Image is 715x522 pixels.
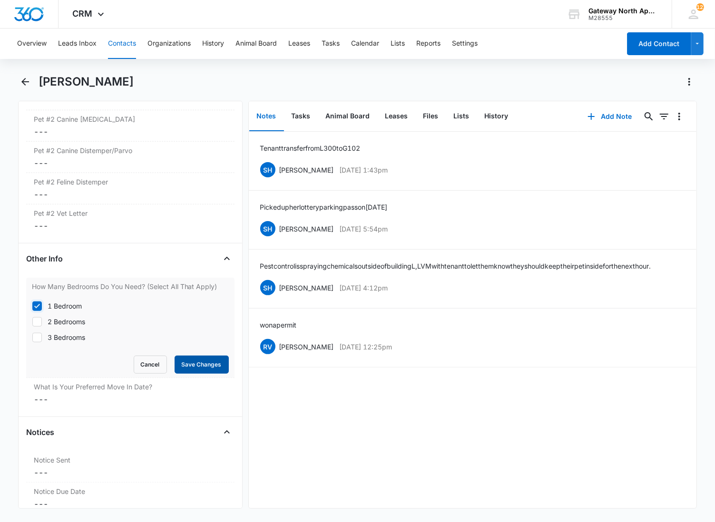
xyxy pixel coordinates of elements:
button: Back [18,74,33,89]
dd: --- [34,467,227,478]
h4: Other Info [26,253,63,264]
p: won a permit [260,320,297,330]
button: Add Contact [627,32,691,55]
label: Pet #2 Canine Distemper/Parvo [34,145,227,155]
button: Settings [452,29,478,59]
div: Pet #2 Vet Letter--- [26,204,235,235]
div: 3 Bedrooms [48,332,85,342]
button: Reports [416,29,441,59]
dd: --- [34,498,227,510]
label: Notice Due Date [34,486,227,496]
dd: --- [34,157,227,169]
div: Notice Sent--- [26,451,235,483]
button: Calendar [351,29,379,59]
p: Pest control is spraying chemicals outside of building L, LVM with tenant to let them know they s... [260,261,651,271]
div: Pet #2 Feline Distemper--- [26,173,235,204]
p: [DATE] 12:25pm [340,342,392,352]
span: SH [260,280,275,295]
div: What Is Your Preferred Move In Date?--- [26,378,235,409]
button: Files [416,102,446,131]
dd: --- [34,220,227,232]
p: [PERSON_NAME] [279,283,334,293]
label: How Many Bedrooms Do You Need? (Select All That Apply) [32,281,229,291]
dd: --- [34,126,227,137]
p: [DATE] 5:54pm [340,224,388,234]
button: Animal Board [235,29,277,59]
p: [DATE] 4:12pm [340,283,388,293]
label: Pet #2 Vet Letter [34,208,227,218]
h1: [PERSON_NAME] [39,75,134,89]
label: Pet #2 Canine [MEDICAL_DATA] [34,114,227,124]
span: SH [260,162,275,177]
div: Pet #2 Canine Distemper/Parvo--- [26,142,235,173]
span: 123 [696,3,704,11]
div: account name [588,7,658,15]
p: Picked up her lottery parking pass on [DATE] [260,202,388,212]
h4: Notices [26,426,54,438]
button: History [477,102,516,131]
button: Organizations [147,29,191,59]
span: RV [260,339,275,354]
label: Notice Sent [34,455,227,465]
button: Filters [656,109,672,124]
button: Notes [249,102,284,131]
button: Leases [288,29,310,59]
span: SH [260,221,275,236]
p: [PERSON_NAME] [279,165,334,175]
button: Overview [17,29,47,59]
button: Lists [446,102,477,131]
button: Tasks [322,29,340,59]
p: [PERSON_NAME] [279,224,334,234]
div: Pet #2 Canine [MEDICAL_DATA]--- [26,110,235,142]
div: 1 Bedroom [48,301,82,311]
dd: --- [34,189,227,200]
label: What Is Your Preferred Move In Date? [34,382,227,392]
button: Close [219,425,235,440]
dd: --- [34,394,227,405]
button: Overflow Menu [672,109,687,124]
p: Tenant transfer from L300 to G102 [260,143,361,153]
button: Add Note [578,105,641,128]
button: Lists [391,29,405,59]
p: [PERSON_NAME] [279,342,334,352]
p: [DATE] 1:43pm [340,165,388,175]
button: Contacts [108,29,136,59]
button: History [202,29,224,59]
button: Save Changes [175,356,229,374]
div: account id [588,15,658,21]
button: Close [219,251,235,266]
div: 2 Bedrooms [48,317,85,327]
button: Search... [641,109,656,124]
button: Tasks [284,102,318,131]
button: Leases [378,102,416,131]
div: Notice Due Date--- [26,483,235,514]
button: Leads Inbox [58,29,97,59]
button: Actions [682,74,697,89]
span: CRM [73,9,93,19]
div: notifications count [696,3,704,11]
button: Animal Board [318,102,378,131]
label: Pet #2 Feline Distemper [34,177,227,187]
button: Cancel [134,356,167,374]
